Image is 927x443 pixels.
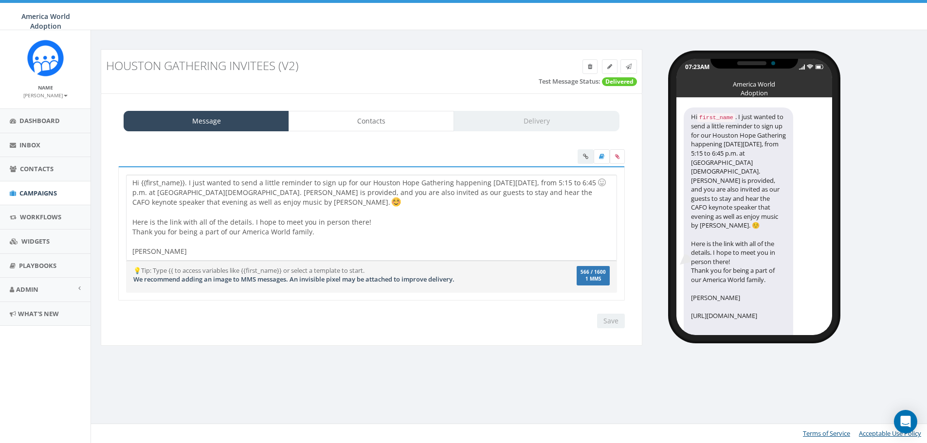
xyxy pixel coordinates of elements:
span: Widgets [21,237,50,246]
a: [PERSON_NAME] [23,90,68,99]
div: 07:23AM [685,63,709,71]
div: America World Adoption [730,80,779,85]
span: Delivered [602,77,637,86]
label: Insert Template Text [594,149,610,164]
span: Dashboard [19,116,60,125]
span: Campaigns [19,189,57,197]
span: Inbox [19,141,40,149]
span: 1 MMS [581,277,606,282]
a: Message [124,111,289,131]
div: 💡Tip: Type {{ to access variables like {{first_name}} or select a template to start. [126,266,535,284]
span: Admin [16,285,38,294]
span: We recommend adding an image to MMS messages. An invisible pixel may be attached to improve deliv... [133,275,454,284]
small: Name [38,84,53,91]
span: Edit Campaign [607,62,612,71]
span: America World Adoption [21,12,70,31]
div: Hi . I just wanted to send a little reminder to sign up for our Houston Hope Gathering happening ... [684,107,793,353]
span: Attach your media [610,149,625,164]
span: Workflows [20,213,61,221]
a: Acceptable Use Policy [859,429,921,438]
span: 566 / 1600 [581,269,606,275]
span: Send Test Message [626,62,632,71]
a: Terms of Service [803,429,850,438]
span: Delete Campaign [588,62,592,71]
label: Test Message Status: [539,77,600,86]
div: Use the TAB key to insert emoji faster [596,177,608,188]
small: [PERSON_NAME] [23,92,68,99]
div: Hi {{first_name}}. I just wanted to send a little reminder to sign up for our Houston Hope Gather... [127,175,616,260]
h3: Houston Gathering Invitees (V2) [106,59,500,72]
span: What's New [18,309,59,318]
a: Contacts [289,111,454,131]
img: Rally_Corp_Icon.png [27,40,64,76]
span: Playbooks [19,261,56,270]
span: Contacts [20,164,54,173]
div: Open Intercom Messenger [894,410,917,433]
code: first_name [697,113,735,122]
img: ☺️ [391,197,401,207]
